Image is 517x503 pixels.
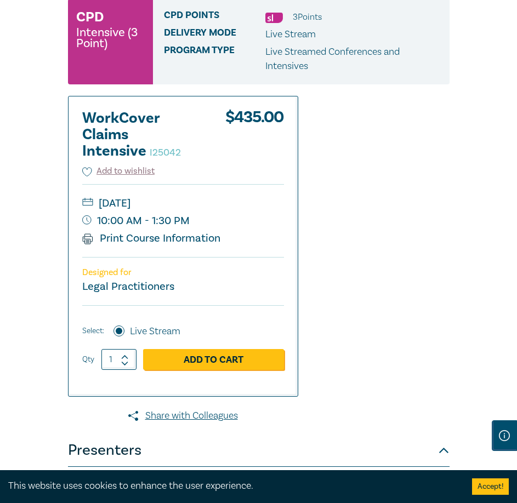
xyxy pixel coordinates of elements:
[293,10,322,24] li: 3 Point s
[76,27,145,49] small: Intensive (3 Point)
[472,478,509,495] button: Accept cookies
[68,409,298,423] a: Share with Colleagues
[143,349,284,370] a: Add to Cart
[164,10,265,24] span: CPD Points
[164,45,265,73] span: Program type
[82,279,174,294] small: Legal Practitioners
[101,349,137,370] input: 1
[82,195,284,212] small: [DATE]
[164,27,265,42] span: Delivery Mode
[82,212,284,230] small: 10:00 AM - 1:30 PM
[82,231,221,245] a: Print Course Information
[82,165,155,178] button: Add to wishlist
[130,324,180,339] label: Live Stream
[82,267,284,278] p: Designed for
[265,13,283,23] img: Substantive Law
[8,479,456,493] div: This website uses cookies to enhance the user experience.
[499,430,510,441] img: Information Icon
[82,353,94,365] label: Qty
[68,434,450,467] button: Presenters
[150,146,181,159] small: I25042
[82,110,203,159] h2: WorkCover Claims Intensive
[82,325,104,337] span: Select:
[265,45,438,73] p: Live Streamed Conferences and Intensives
[76,7,104,27] h3: CPD
[225,110,284,165] div: $ 435.00
[265,28,316,41] span: Live Stream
